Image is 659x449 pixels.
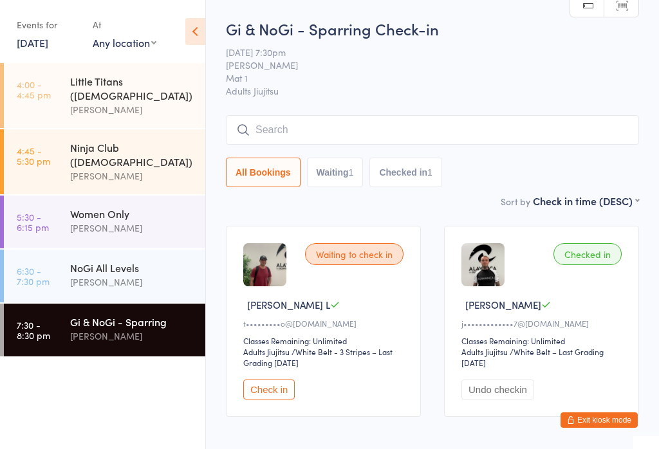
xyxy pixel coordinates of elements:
div: [PERSON_NAME] [70,275,194,289]
span: [PERSON_NAME] [226,59,619,71]
a: [DATE] [17,35,48,50]
div: [PERSON_NAME] [70,169,194,183]
h2: Gi & NoGi - Sparring Check-in [226,18,639,39]
span: Mat 1 [226,71,619,84]
div: Any location [93,35,156,50]
label: Sort by [501,195,530,208]
button: Undo checkin [461,380,534,399]
div: At [93,14,156,35]
div: Little Titans ([DEMOGRAPHIC_DATA]) [70,74,194,102]
div: [PERSON_NAME] [70,102,194,117]
div: Adults Jiujitsu [461,346,508,357]
div: j•••••••••••••7@[DOMAIN_NAME] [461,318,626,329]
div: Waiting to check in [305,243,404,265]
div: 1 [349,167,354,178]
div: 1 [427,167,432,178]
div: Checked in [553,243,622,265]
div: Ninja Club ([DEMOGRAPHIC_DATA]) [70,140,194,169]
time: 4:00 - 4:45 pm [17,79,51,100]
div: t•••••••••o@[DOMAIN_NAME] [243,318,407,329]
span: [PERSON_NAME] [465,298,541,311]
span: / White Belt – Last Grading [DATE] [461,346,604,368]
span: [PERSON_NAME] L [247,298,330,311]
button: Check in [243,380,295,399]
div: Classes Remaining: Unlimited [243,335,407,346]
div: [PERSON_NAME] [70,329,194,344]
time: 4:45 - 5:30 pm [17,145,50,166]
div: Gi & NoGi - Sparring [70,315,194,329]
span: [DATE] 7:30pm [226,46,619,59]
a: 4:00 -4:45 pmLittle Titans ([DEMOGRAPHIC_DATA])[PERSON_NAME] [4,63,205,128]
time: 6:30 - 7:30 pm [17,266,50,286]
div: Adults Jiujitsu [243,346,290,357]
div: Classes Remaining: Unlimited [461,335,626,346]
button: Waiting1 [307,158,364,187]
div: [PERSON_NAME] [70,221,194,235]
span: Adults Jiujitsu [226,84,639,97]
time: 7:30 - 8:30 pm [17,320,50,340]
a: 6:30 -7:30 pmNoGi All Levels[PERSON_NAME] [4,250,205,302]
div: Women Only [70,206,194,221]
a: 4:45 -5:30 pmNinja Club ([DEMOGRAPHIC_DATA])[PERSON_NAME] [4,129,205,194]
img: image1750758889.png [461,243,505,286]
button: All Bookings [226,158,301,187]
span: / White Belt - 3 Stripes – Last Grading [DATE] [243,346,393,368]
div: Check in time (DESC) [533,194,639,208]
input: Search [226,115,639,145]
button: Checked in1 [369,158,442,187]
a: 5:30 -6:15 pmWomen Only[PERSON_NAME] [4,196,205,248]
button: Exit kiosk mode [561,412,638,428]
div: Events for [17,14,80,35]
img: image1708595243.png [243,243,286,286]
div: NoGi All Levels [70,261,194,275]
time: 5:30 - 6:15 pm [17,212,49,232]
a: 7:30 -8:30 pmGi & NoGi - Sparring[PERSON_NAME] [4,304,205,356]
